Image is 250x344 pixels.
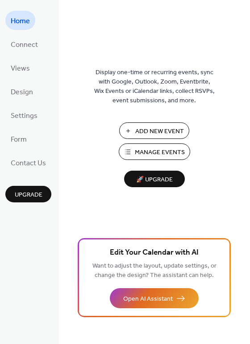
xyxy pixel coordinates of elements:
[92,260,217,281] span: Want to adjust the layout, update settings, or change the design? The assistant can help.
[129,174,179,186] span: 🚀 Upgrade
[135,148,185,157] span: Manage Events
[11,156,46,170] span: Contact Us
[5,34,43,54] a: Connect
[11,62,30,76] span: Views
[110,288,199,308] button: Open AI Assistant
[123,294,173,304] span: Open AI Assistant
[11,109,37,123] span: Settings
[5,105,43,125] a: Settings
[5,11,35,30] a: Home
[15,190,42,200] span: Upgrade
[5,153,51,172] a: Contact Us
[5,129,32,148] a: Form
[119,122,189,139] button: Add New Event
[5,186,51,202] button: Upgrade
[124,171,185,187] button: 🚀 Upgrade
[94,68,215,105] span: Display one-time or recurring events, sync with Google, Outlook, Zoom, Eventbrite, Wix Events or ...
[110,247,199,259] span: Edit Your Calendar with AI
[11,85,33,99] span: Design
[5,58,35,77] a: Views
[5,82,38,101] a: Design
[11,38,38,52] span: Connect
[11,14,30,28] span: Home
[11,133,27,147] span: Form
[119,143,190,160] button: Manage Events
[135,127,184,136] span: Add New Event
